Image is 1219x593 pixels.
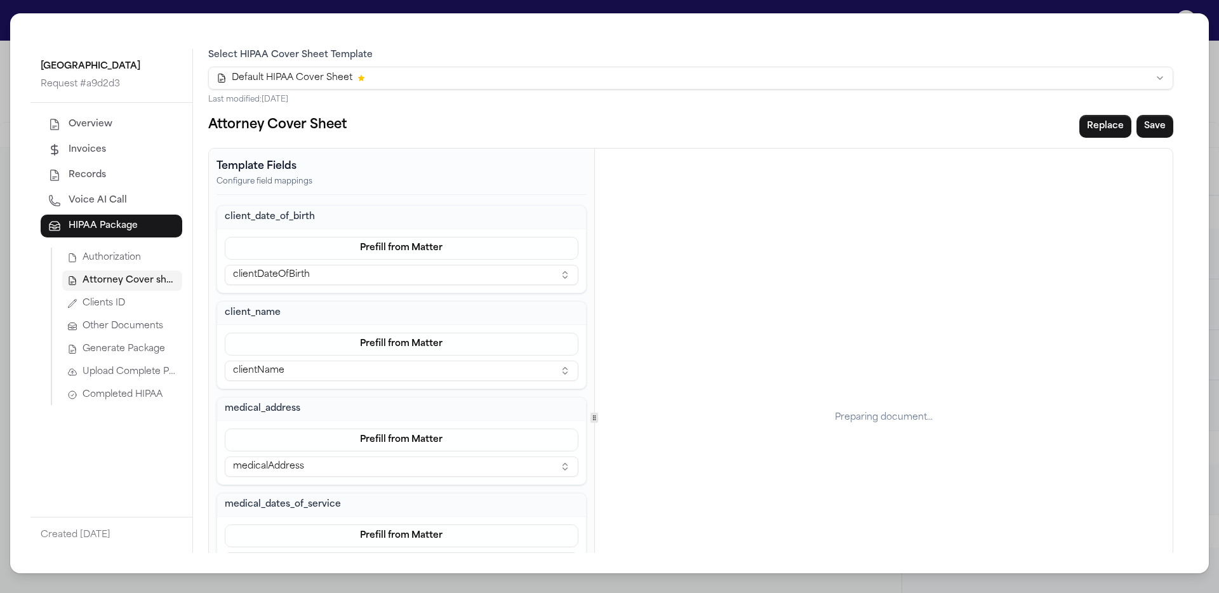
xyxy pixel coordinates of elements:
[225,307,578,319] h3: client_name
[83,274,177,287] span: Attorney Cover sheet
[225,429,578,451] button: Prefill from Matter
[1136,115,1173,138] button: Save
[69,169,106,182] span: Records
[208,95,1173,105] p: Last modified: [DATE]
[41,113,182,136] button: Overview
[225,211,578,223] h3: client_date_of_birth
[225,498,578,511] h3: medical_dates_of_service
[83,297,125,310] span: Clients ID
[83,366,177,378] span: Upload Complete Package
[208,49,1173,62] div: Select HIPAA Cover Sheet Template
[225,237,578,260] button: Prefill from Matter
[62,362,182,382] button: Upload Complete Package
[83,343,165,356] span: Generate Package
[233,364,284,377] span: clientName
[41,77,182,92] p: Request # a9d2d3
[233,269,310,281] span: clientDateOfBirth
[41,164,182,187] button: Records
[69,143,106,156] span: Invoices
[69,220,138,232] span: HIPAA Package
[41,59,182,74] p: [GEOGRAPHIC_DATA]
[216,177,587,187] p: Configure field mappings
[62,316,182,336] button: Other Documents
[69,194,127,207] span: Voice AI Call
[41,138,182,161] button: Invoices
[216,159,587,174] h2: Template Fields
[233,460,304,473] span: medicalAddress
[835,411,933,424] div: Preparing document...
[225,333,578,356] button: Prefill from Matter
[62,385,182,405] button: Completed HIPAA
[225,403,578,415] h3: medical_address
[225,524,578,547] button: Prefill from Matter
[83,320,163,333] span: Other Documents
[69,118,112,131] span: Overview
[62,248,182,268] button: Authorization
[62,339,182,359] button: Generate Package
[62,293,182,314] button: Clients ID
[83,389,163,401] span: Completed HIPAA
[41,215,182,237] button: HIPAA Package
[83,251,141,264] span: Authorization
[41,189,182,212] button: Voice AI Call
[62,270,182,291] button: Attorney Cover sheet
[208,115,347,135] h1: Attorney Cover Sheet
[1079,115,1131,138] button: Replace
[41,528,182,543] p: Created [DATE]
